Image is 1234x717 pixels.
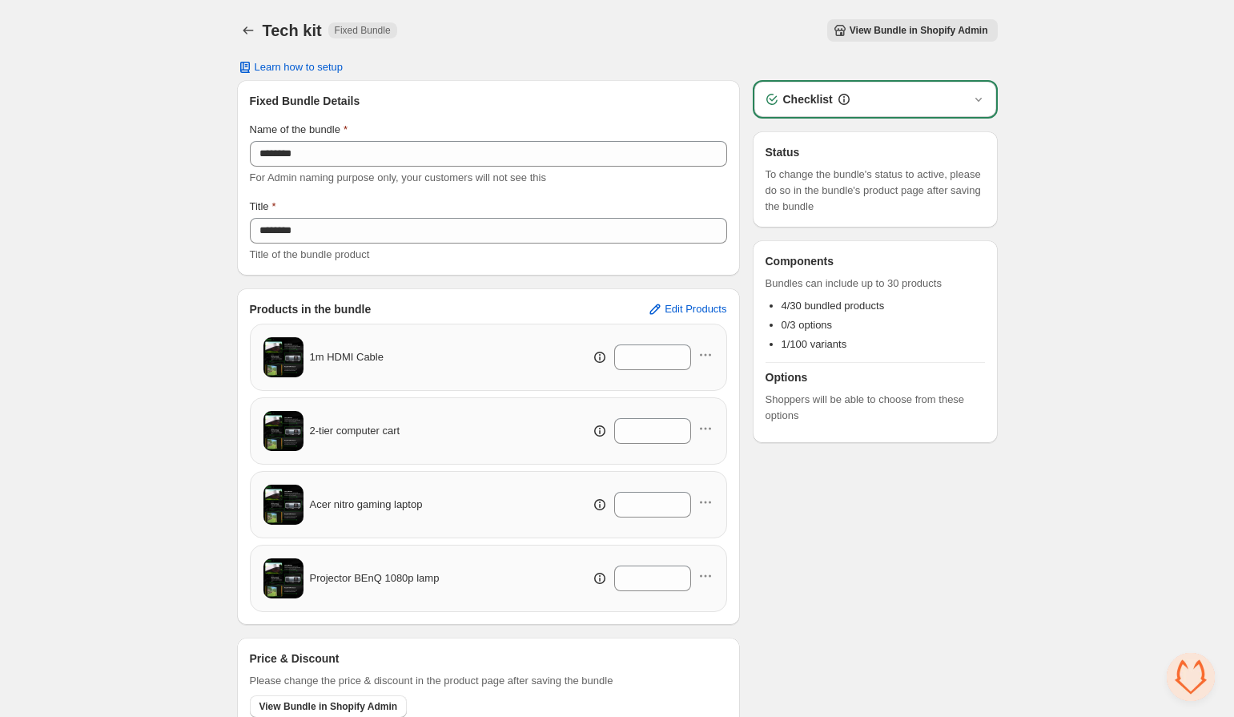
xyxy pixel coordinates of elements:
[250,673,613,689] span: Please change the price & discount in the product page after saving the bundle
[1167,653,1215,701] a: Open chat
[783,91,833,107] h3: Checklist
[782,300,885,312] span: 4/30 bundled products
[227,56,353,79] button: Learn how to setup
[310,423,400,439] span: 2-tier computer cart
[250,171,546,183] span: For Admin naming purpose only, your customers will not see this
[250,301,372,317] h3: Products in the bundle
[310,497,423,513] span: Acer nitro gaming laptop
[250,651,340,667] h3: Price & Discount
[250,248,370,260] span: Title of the bundle product
[335,24,391,37] span: Fixed Bundle
[263,411,303,451] img: 2-tier computer cart
[250,199,276,215] label: Title
[263,337,303,377] img: 1m HDMI Cable
[782,319,833,331] span: 0/3 options
[237,19,259,42] button: Back
[766,276,985,292] span: Bundles can include up to 30 products
[263,485,303,525] img: Acer nitro gaming laptop
[637,296,736,322] button: Edit Products
[850,24,988,37] span: View Bundle in Shopify Admin
[310,570,440,586] span: Projector BEnQ 1080p lamp
[766,392,985,424] span: Shoppers will be able to choose from these options
[263,21,322,40] h1: Tech kit
[766,253,834,269] h3: Components
[827,19,998,42] button: View Bundle in Shopify Admin
[250,93,727,109] h3: Fixed Bundle Details
[255,61,344,74] span: Learn how to setup
[782,338,847,350] span: 1/100 variants
[766,369,985,385] h3: Options
[259,700,398,713] span: View Bundle in Shopify Admin
[766,167,985,215] span: To change the bundle's status to active, please do so in the bundle's product page after saving t...
[263,558,303,598] img: Projector BEnQ 1080p lamp
[766,144,985,160] h3: Status
[665,303,726,316] span: Edit Products
[310,349,384,365] span: 1m HDMI Cable
[250,122,348,138] label: Name of the bundle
